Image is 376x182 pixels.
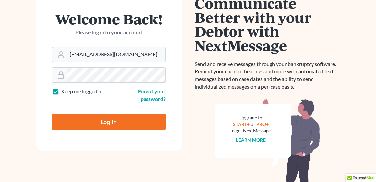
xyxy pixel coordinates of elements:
[230,114,272,121] div: Upgrade to
[195,60,340,91] p: Send and receive messages through your bankruptcy software. Remind your client of hearings and mo...
[236,137,266,143] a: Learn more
[52,12,166,26] h1: Welcome Back!
[52,29,166,36] p: Please log in to your account
[52,114,166,130] input: Log In
[251,121,255,127] span: or
[233,121,250,127] a: START+
[230,127,272,134] div: to get NextMessage.
[256,121,269,127] a: PRO+
[138,88,166,102] a: Forgot your password?
[61,88,103,95] label: Keep me logged in
[67,47,165,62] input: Email Address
